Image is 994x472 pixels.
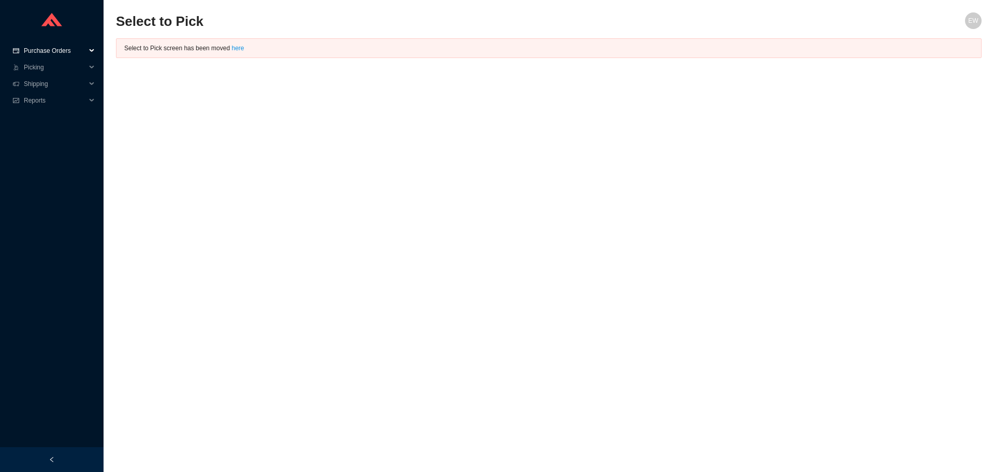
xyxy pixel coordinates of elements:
[24,59,86,76] span: Picking
[231,45,244,52] a: here
[12,97,20,104] span: fund
[49,456,55,463] span: left
[968,12,978,29] span: EW
[24,92,86,109] span: Reports
[12,48,20,54] span: credit-card
[124,43,973,53] div: Select to Pick screen has been moved
[116,12,765,31] h2: Select to Pick
[24,76,86,92] span: Shipping
[24,42,86,59] span: Purchase Orders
